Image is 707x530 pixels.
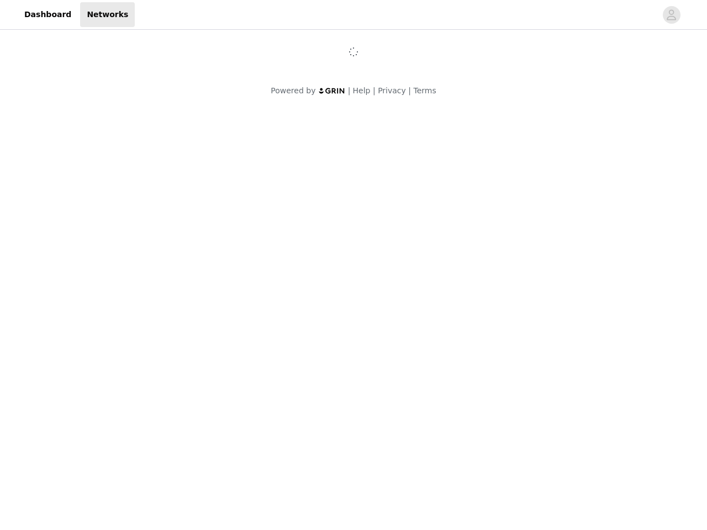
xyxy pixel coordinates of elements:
[271,86,315,95] span: Powered by
[413,86,436,95] a: Terms
[18,2,78,27] a: Dashboard
[666,6,677,24] div: avatar
[348,86,351,95] span: |
[408,86,411,95] span: |
[80,2,135,27] a: Networks
[318,87,346,94] img: logo
[378,86,406,95] a: Privacy
[373,86,376,95] span: |
[353,86,371,95] a: Help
